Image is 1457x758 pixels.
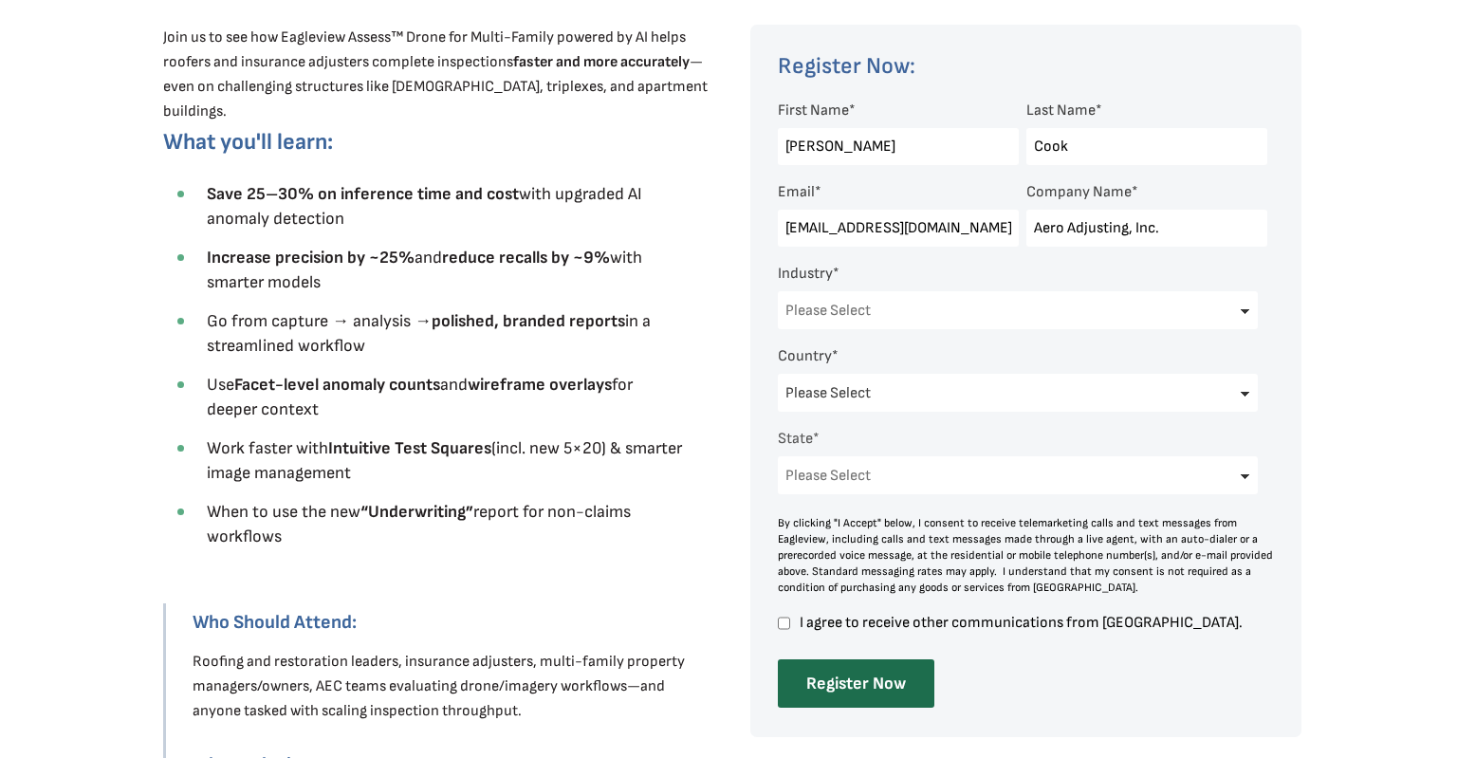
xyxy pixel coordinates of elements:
span: Use and for deeper context [207,375,633,419]
strong: “Underwriting” [360,502,473,522]
span: Go from capture → analysis → in a streamlined workflow [207,311,651,356]
strong: Intuitive Test Squares [328,438,491,458]
span: Roofing and restoration leaders, insurance adjusters, multi-family property managers/owners, AEC ... [193,653,685,720]
span: Company Name [1026,183,1132,201]
span: Work faster with (incl. new 5×20) & smarter image management [207,438,682,483]
span: I agree to receive other communications from [GEOGRAPHIC_DATA]. [797,615,1267,631]
span: When to use the new report for non-claims workflows [207,502,631,546]
span: Register Now: [778,52,915,80]
strong: Save 25–30% on inference time and cost [207,184,519,204]
strong: wireframe overlays [468,375,612,395]
strong: reduce recalls by ~9% [442,248,610,268]
span: Email [778,183,815,201]
input: I agree to receive other communications from [GEOGRAPHIC_DATA]. [778,615,790,632]
span: First Name [778,102,849,120]
strong: faster and more accurately [513,53,690,71]
span: with upgraded AI anomaly detection [207,184,642,229]
span: What you'll learn: [163,128,333,156]
span: State [778,430,813,448]
span: Last Name [1026,102,1096,120]
span: Join us to see how Eagleview Assess™ Drone for Multi-Family powered by AI helps roofers and insur... [163,28,708,120]
strong: Who Should Attend: [193,611,357,634]
div: By clicking "I Accept" below, I consent to receive telemarketing calls and text messages from Eag... [778,515,1275,596]
strong: Increase precision by ~25% [207,248,415,268]
strong: polished, branded reports [432,311,625,331]
strong: Facet-level anomaly counts [234,375,440,395]
input: Register Now [778,659,934,708]
span: Industry [778,265,833,283]
span: and with smarter models [207,248,642,292]
span: Country [778,347,832,365]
